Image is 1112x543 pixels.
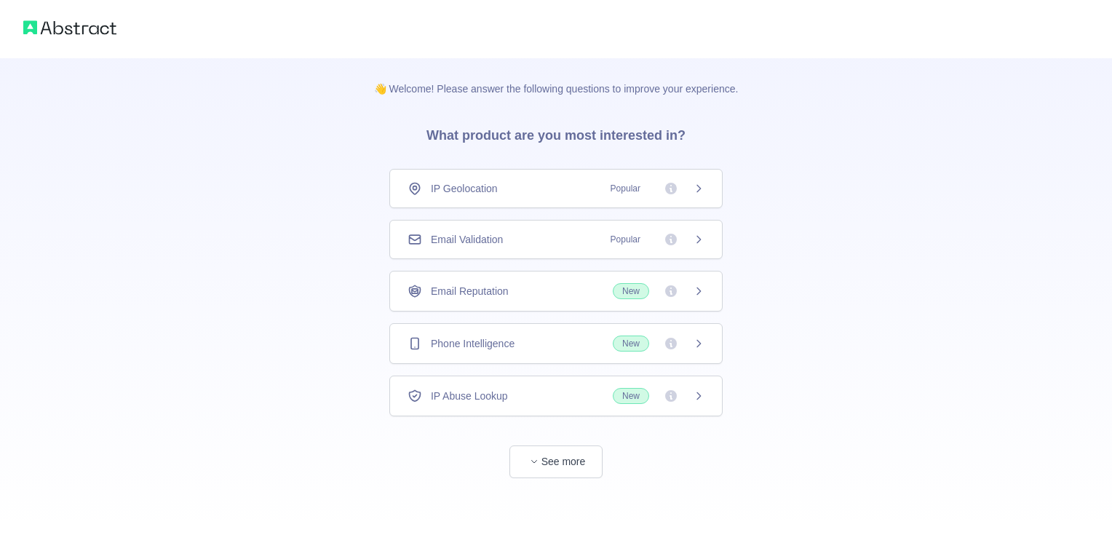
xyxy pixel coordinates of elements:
span: New [613,388,649,404]
span: IP Abuse Lookup [431,389,508,403]
span: Popular [602,232,649,247]
span: Popular [602,181,649,196]
p: 👋 Welcome! Please answer the following questions to improve your experience. [351,58,762,96]
span: IP Geolocation [431,181,498,196]
span: Email Validation [431,232,503,247]
span: New [613,283,649,299]
button: See more [509,445,603,478]
h3: What product are you most interested in? [403,96,709,169]
span: Phone Intelligence [431,336,515,351]
span: Email Reputation [431,284,509,298]
span: New [613,336,649,352]
img: Abstract logo [23,17,116,38]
